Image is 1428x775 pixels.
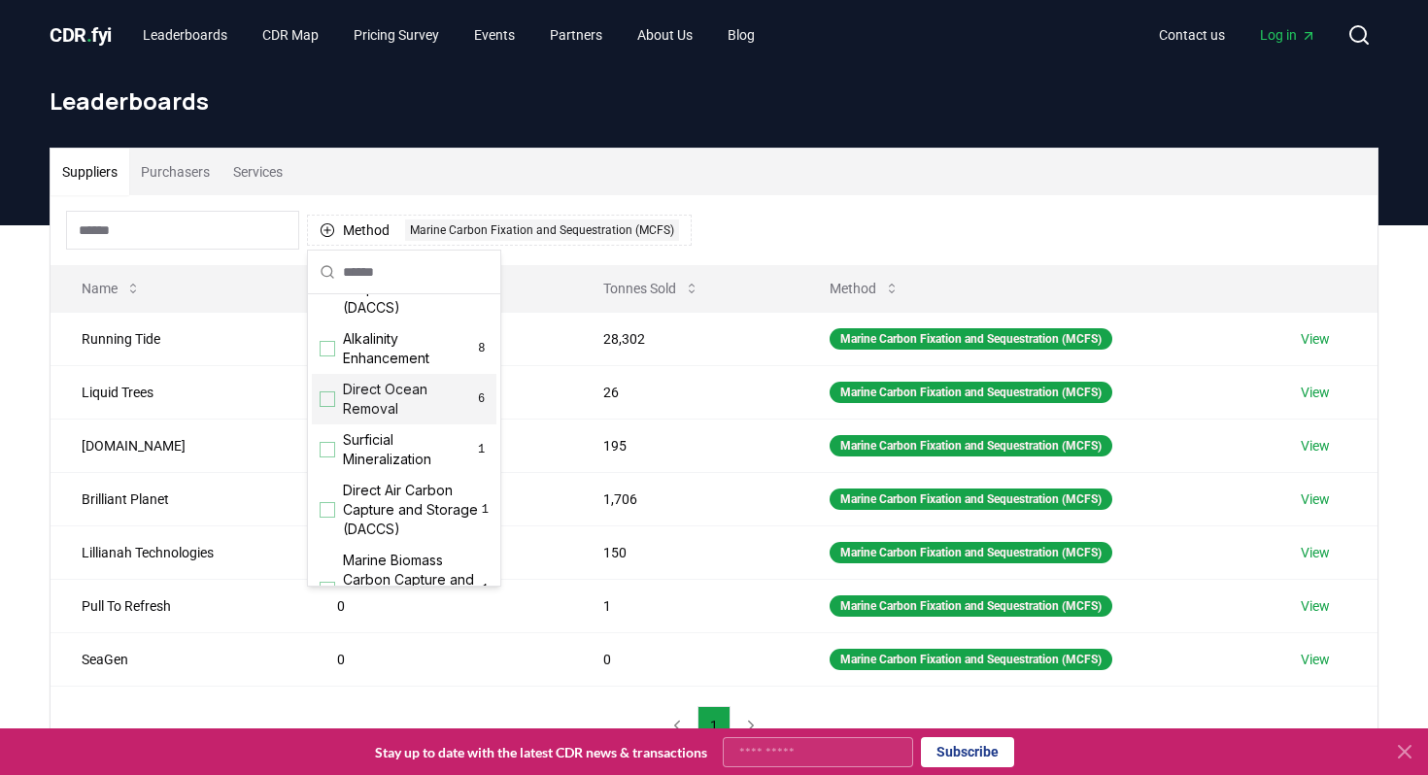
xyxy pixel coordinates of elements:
[572,419,799,472] td: 195
[1301,489,1330,509] a: View
[50,23,112,47] span: CDR fyi
[51,632,306,686] td: SeaGen
[572,312,799,365] td: 28,302
[66,269,156,308] button: Name
[306,472,572,525] td: 0
[459,17,530,52] a: Events
[1301,650,1330,669] a: View
[830,489,1112,510] div: Marine Carbon Fixation and Sequestration (MCFS)
[1143,17,1332,52] nav: Main
[830,435,1112,456] div: Marine Carbon Fixation and Sequestration (MCFS)
[306,579,572,632] td: 0
[343,551,482,628] span: Marine Biomass Carbon Capture and Sequestration (MBCCS)
[475,341,489,356] span: 8
[51,312,306,365] td: Running Tide
[51,419,306,472] td: [DOMAIN_NAME]
[343,430,474,469] span: Surficial Mineralization
[830,595,1112,617] div: Marine Carbon Fixation and Sequestration (MCFS)
[830,649,1112,670] div: Marine Carbon Fixation and Sequestration (MCFS)
[405,219,679,241] div: Marine Carbon Fixation and Sequestration (MCFS)
[306,419,572,472] td: 0
[572,472,799,525] td: 1,706
[343,380,474,419] span: Direct Ocean Removal
[247,17,334,52] a: CDR Map
[830,542,1112,563] div: Marine Carbon Fixation and Sequestration (MCFS)
[1143,17,1241,52] a: Contact us
[1244,17,1332,52] a: Log in
[343,481,482,539] span: Direct Air Carbon Capture and Storage (DACCS)
[712,17,770,52] a: Blog
[588,269,715,308] button: Tonnes Sold
[534,17,618,52] a: Partners
[343,329,475,368] span: Alkalinity Enhancement
[572,365,799,419] td: 26
[572,632,799,686] td: 0
[1301,436,1330,455] a: View
[1301,383,1330,402] a: View
[830,382,1112,403] div: Marine Carbon Fixation and Sequestration (MCFS)
[830,328,1112,350] div: Marine Carbon Fixation and Sequestration (MCFS)
[307,215,692,246] button: MethodMarine Carbon Fixation and Sequestration (MCFS)
[1301,329,1330,349] a: View
[306,525,572,579] td: 0
[306,312,572,365] td: 22,880
[572,579,799,632] td: 1
[1301,543,1330,562] a: View
[51,579,306,632] td: Pull To Refresh
[697,706,731,745] button: 1
[572,525,799,579] td: 150
[1301,596,1330,616] a: View
[474,442,489,457] span: 1
[814,269,915,308] button: Method
[306,365,572,419] td: 26
[51,472,306,525] td: Brilliant Planet
[51,365,306,419] td: Liquid Trees
[127,17,243,52] a: Leaderboards
[127,17,770,52] nav: Main
[622,17,708,52] a: About Us
[86,23,92,47] span: .
[51,525,306,579] td: Lillianah Technologies
[338,17,455,52] a: Pricing Survey
[474,391,489,407] span: 6
[221,149,294,195] button: Services
[306,632,572,686] td: 0
[129,149,221,195] button: Purchasers
[1260,25,1316,45] span: Log in
[50,85,1378,117] h1: Leaderboards
[51,149,129,195] button: Suppliers
[482,582,489,597] span: 1
[50,21,112,49] a: CDR.fyi
[482,502,489,518] span: 1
